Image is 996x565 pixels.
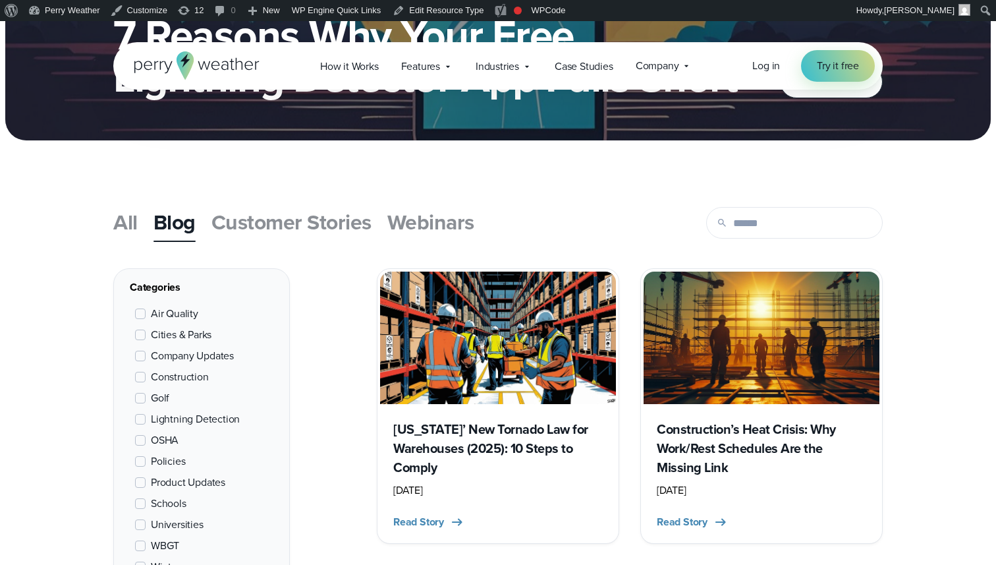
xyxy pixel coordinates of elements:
h3: [US_STATE]’ New Tornado Law for Warehouses (2025): 10 Steps to Comply [393,420,603,477]
a: Webinars [387,204,474,241]
div: [DATE] [657,483,866,498]
a: How it Works [309,53,390,80]
span: Industries [476,59,519,74]
a: Blog [153,204,196,241]
span: Policies [151,454,185,469]
img: Illinois Warehouse Safety [380,272,616,404]
span: Case Studies [555,59,613,74]
a: construction site heat stress Construction’s Heat Crisis: Why Work/Rest Schedules Are the Missing... [640,268,883,544]
h1: 7 Reasons Why Your Free Lightning Detector App Falls Short [113,14,748,98]
a: Illinois Warehouse Safety [US_STATE]’ New Tornado Law for Warehouses (2025): 10 Steps to Comply [... [377,268,619,544]
h3: Construction’s Heat Crisis: Why Work/Rest Schedules Are the Missing Link [657,420,866,477]
span: OSHA [151,432,179,448]
div: Categories [130,280,273,295]
a: Customer Stories [211,204,372,241]
span: Product Updates [151,475,225,491]
span: Schools [151,496,186,512]
span: Read Story [393,514,444,530]
span: Log in [752,58,780,73]
span: Blog [153,206,196,238]
span: [PERSON_NAME] [884,5,954,15]
span: Universities [151,517,204,533]
button: Read Story [657,514,729,530]
span: Company [636,58,679,74]
span: Construction [151,369,209,385]
div: [DATE] [393,483,603,498]
img: construction site heat stress [644,272,879,404]
a: Try it free [801,50,875,82]
span: WBGT [151,538,179,554]
span: Lightning Detection [151,411,240,427]
span: Customer Stories [211,206,372,238]
span: Cities & Parks [151,327,211,343]
a: All [113,204,138,241]
span: Company Updates [151,348,234,364]
span: Read Story [657,514,707,530]
span: Features [401,59,440,74]
a: Log in [752,58,780,74]
span: How it Works [320,59,379,74]
div: Focus keyphrase not set [514,7,522,15]
a: Case Studies [543,53,624,80]
span: All [113,206,138,238]
span: Webinars [387,206,474,238]
button: Read Story [393,514,465,530]
span: Try it free [817,58,859,74]
span: Golf [151,390,169,406]
span: Air Quality [151,306,198,322]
